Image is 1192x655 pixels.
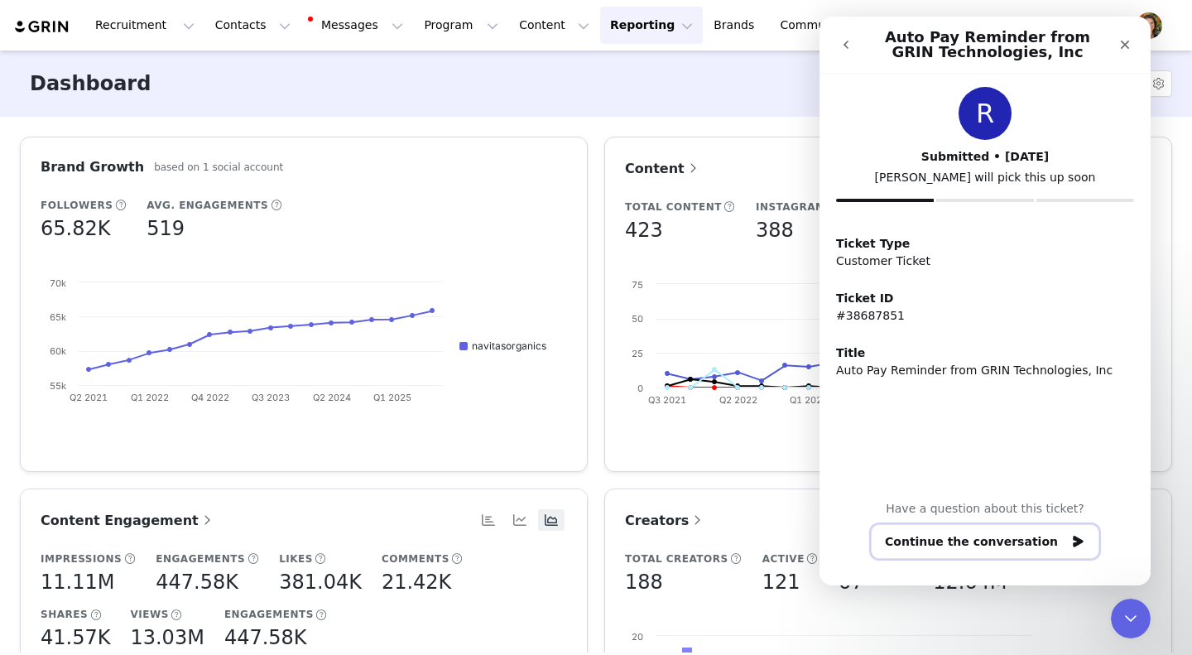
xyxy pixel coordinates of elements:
button: Search [1014,7,1050,44]
button: Profile [1126,12,1179,39]
a: Tasks [1051,7,1088,44]
text: Q3 2023 [252,392,290,403]
text: 55k [50,380,66,392]
h5: Avg. Engagements [147,198,268,213]
h5: 41.57K [41,623,110,653]
text: navitasorganics [472,340,546,352]
text: Q2 2024 [313,392,351,403]
h5: Active [762,551,805,566]
h5: 188 [625,567,663,597]
a: Content Engagement [41,510,215,531]
h5: 121 [762,567,800,597]
span: Content [625,161,701,176]
text: 25 [632,348,643,359]
h5: 13.03M [130,623,204,653]
h5: 11.11M [41,567,114,597]
button: Messages [301,7,413,44]
h5: Likes [279,551,313,566]
h5: Engagements [156,551,245,566]
h5: Total Creators [625,551,728,566]
h3: Dashboard [30,69,151,99]
span: Creators [625,513,705,528]
h5: Engagements [224,607,314,622]
h5: 447.58K [156,567,238,597]
text: Q2 2021 [70,392,108,403]
button: Recruitment [85,7,204,44]
span: Content Engagement [41,513,215,528]
text: Q1 2023 [790,394,828,406]
h5: 519 [147,214,185,243]
button: Notifications [1089,7,1125,44]
iframe: Intercom live chat [819,17,1151,585]
text: Q1 2025 [373,392,411,403]
text: Q4 2022 [191,392,229,403]
h5: based on 1 social account [154,160,283,175]
a: Creators [625,510,705,531]
h5: 423 [625,215,663,245]
h5: Impressions [41,551,122,566]
button: Content [509,7,599,44]
text: Q2 2022 [719,394,757,406]
text: 50 [632,313,643,325]
text: 0 [637,383,643,394]
h5: Shares [41,607,88,622]
button: Reporting [600,7,703,44]
h5: 388 [756,215,794,245]
a: Content [625,158,701,179]
h3: Brand Growth [41,157,144,177]
button: Program [414,7,508,44]
text: 75 [632,279,643,291]
h5: Followers [41,198,113,213]
h5: Comments [382,551,449,566]
text: Q3 2021 [648,394,686,406]
text: 60k [50,345,66,357]
button: Contacts [205,7,300,44]
text: 70k [50,277,66,289]
h5: 21.42K [382,567,451,597]
h5: 65.82K [41,214,110,243]
text: Q1 2022 [131,392,169,403]
h5: Instagram [756,200,826,214]
a: Community [771,7,865,44]
h5: 447.58K [224,623,307,653]
a: Brands [704,7,769,44]
text: 20 [632,631,643,643]
iframe: Intercom live chat [1111,599,1151,638]
h5: Total Content [625,200,722,214]
text: 65k [50,311,66,323]
img: b1bf456a-9fcb-45d2-aad8-24038500a953.jpg [1136,12,1162,39]
img: grin logo [13,19,71,35]
h5: 381.04K [279,567,362,597]
h5: Views [130,607,168,622]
